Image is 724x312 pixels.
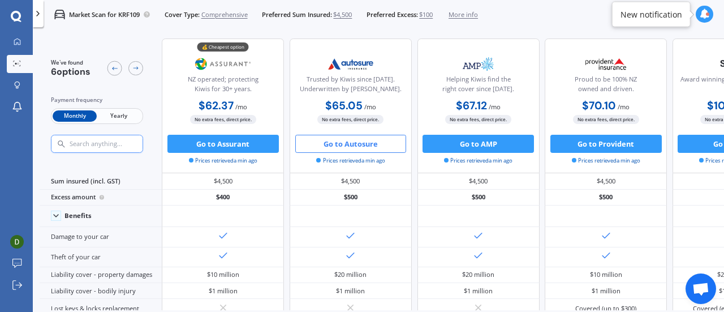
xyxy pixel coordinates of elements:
div: $4,500 [290,173,412,189]
span: We've found [51,59,90,67]
div: Trusted by Kiwis since [DATE]. Underwritten by [PERSON_NAME]. [298,75,404,97]
div: $1 million [464,287,493,296]
div: NZ operated; protecting Kiwis for 30+ years. [170,75,276,97]
span: Preferred Excess: [367,10,418,19]
div: Theft of your car [40,247,162,267]
span: Preferred Sum Insured: [262,10,332,19]
div: Liability cover - property damages [40,267,162,283]
div: Damage to your car [40,227,162,247]
div: $500 [417,190,540,206]
span: No extra fees, direct price. [190,115,256,123]
div: Liability cover - bodily injury [40,283,162,299]
div: New notification [620,8,682,20]
span: Prices retrieved a min ago [189,157,257,165]
span: No extra fees, direct price. [573,115,639,123]
span: / mo [618,102,630,111]
span: No extra fees, direct price. [445,115,511,123]
span: More info [449,10,478,19]
span: / mo [235,102,247,111]
button: Go to AMP [423,135,534,153]
button: Go to Autosure [295,135,407,153]
span: Prices retrieved a min ago [572,157,640,165]
input: Search anything... [68,140,161,148]
div: Helping Kiwis find the right cover since [DATE]. [425,75,531,97]
img: ACg8ocIQWW8l8iZ-Mw9HjEDhSMlw_dEQo8tMjrMtmlYKE4GEDseCSw=s96-c [10,235,24,249]
div: $4,500 [545,173,667,189]
div: $10 million [207,270,239,279]
span: Comprehensive [201,10,248,19]
div: $4,500 [162,173,284,189]
div: $4,500 [417,173,540,189]
img: Assurant.png [193,53,253,75]
div: Sum insured (incl. GST) [40,173,162,189]
b: $65.05 [325,99,363,113]
span: Yearly [97,110,141,122]
div: Payment frequency [51,96,143,105]
b: $70.10 [582,99,616,113]
img: Provident.png [576,53,636,75]
img: car.f15378c7a67c060ca3f3.svg [54,9,65,20]
b: $62.37 [199,99,234,113]
div: $20 million [462,270,494,279]
button: Go to Provident [550,135,662,153]
div: $500 [545,190,667,206]
div: $1 million [336,287,365,296]
div: Proud to be 100% NZ owned and driven. [553,75,659,97]
button: Go to Assurant [167,135,279,153]
span: No extra fees, direct price. [317,115,383,123]
div: $1 million [592,287,620,296]
span: Prices retrieved a min ago [316,157,385,165]
div: 💰 Cheapest option [197,42,249,52]
img: AMP.webp [449,53,508,75]
div: Excess amount [40,190,162,206]
span: Cover Type: [165,10,200,19]
span: Monthly [53,110,97,122]
div: Benefits [64,212,92,220]
div: $400 [162,190,284,206]
div: $500 [290,190,412,206]
span: / mo [364,102,376,111]
span: $4,500 [333,10,352,19]
p: Market Scan for KRF109 [69,10,140,19]
span: $100 [419,10,433,19]
img: Autosure.webp [321,53,381,75]
div: Open chat [686,273,716,304]
div: $1 million [209,287,238,296]
div: $10 million [590,270,622,279]
div: $20 million [334,270,367,279]
span: / mo [489,102,501,111]
b: $67.12 [456,99,487,113]
span: 6 options [51,66,90,78]
span: Prices retrieved a min ago [444,157,512,165]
